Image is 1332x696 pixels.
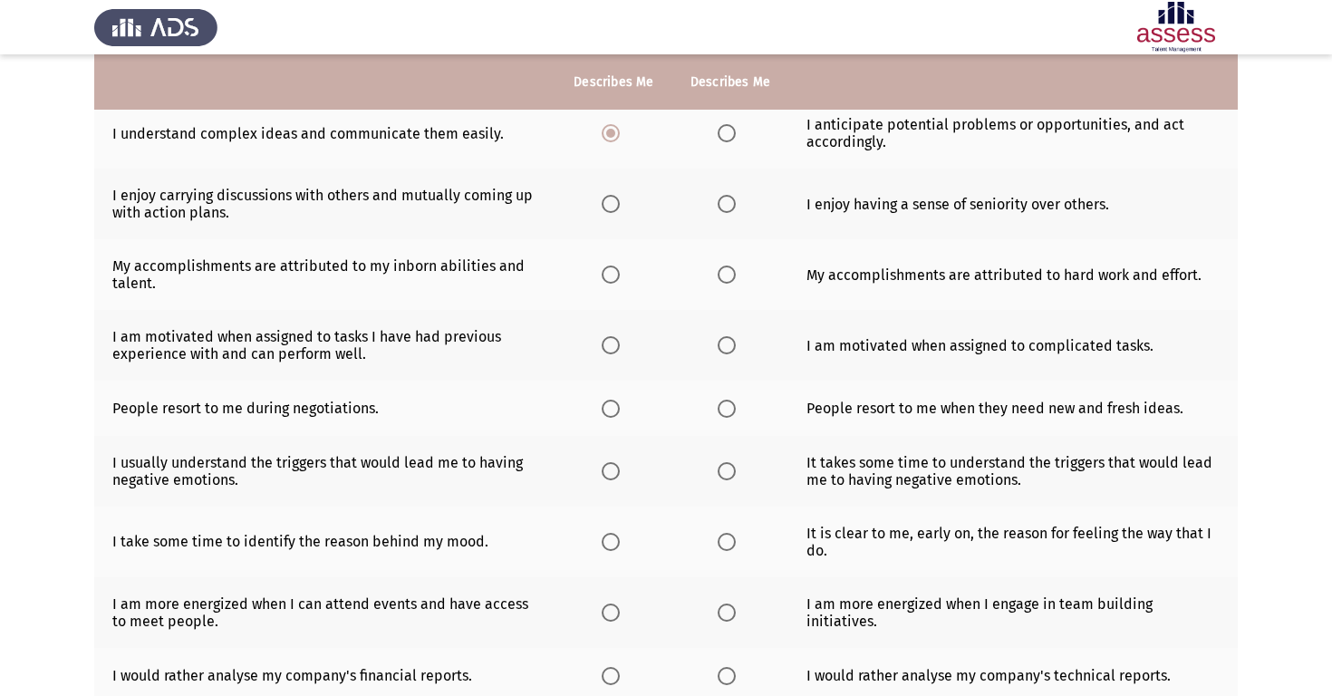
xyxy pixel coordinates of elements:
mat-radio-group: Select an option [718,399,743,416]
img: Assess Talent Management logo [94,2,217,53]
td: People resort to me during negotiations. [94,381,555,436]
td: I understand complex ideas and communicate them easily. [94,98,555,169]
mat-radio-group: Select an option [718,461,743,478]
td: I am more energized when I can attend events and have access to meet people. [94,577,555,648]
mat-radio-group: Select an option [718,124,743,141]
td: I anticipate potential problems or opportunities, and act accordingly. [788,98,1238,169]
td: I usually understand the triggers that would lead me to having negative emotions. [94,436,555,507]
mat-radio-group: Select an option [718,266,743,283]
td: I am more energized when I engage in team building initiatives. [788,577,1238,648]
td: My accomplishments are attributed to my inborn abilities and talent. [94,239,555,310]
img: Assessment logo of Potentiality Assessment R2 (EN/AR) [1115,2,1238,53]
mat-radio-group: Select an option [718,195,743,212]
th: Describes Me [672,54,788,110]
mat-radio-group: Select an option [602,124,627,141]
mat-radio-group: Select an option [602,666,627,683]
mat-radio-group: Select an option [718,336,743,353]
mat-radio-group: Select an option [602,195,627,212]
mat-radio-group: Select an option [602,532,627,549]
mat-radio-group: Select an option [602,461,627,478]
th: Describes Me [555,54,671,110]
td: It is clear to me, early on, the reason for feeling the way that I do. [788,507,1238,577]
td: People resort to me when they need new and fresh ideas. [788,381,1238,436]
td: It takes some time to understand the triggers that would lead me to having negative emotions. [788,436,1238,507]
td: I am motivated when assigned to complicated tasks. [788,310,1238,381]
td: I take some time to identify the reason behind my mood. [94,507,555,577]
mat-radio-group: Select an option [718,666,743,683]
mat-radio-group: Select an option [602,336,627,353]
td: My accomplishments are attributed to hard work and effort. [788,239,1238,310]
mat-radio-group: Select an option [602,603,627,620]
td: I am motivated when assigned to tasks I have had previous experience with and can perform well. [94,310,555,381]
td: I enjoy having a sense of seniority over others. [788,169,1238,239]
mat-radio-group: Select an option [602,266,627,283]
td: I enjoy carrying discussions with others and mutually coming up with action plans. [94,169,555,239]
mat-radio-group: Select an option [718,603,743,620]
mat-radio-group: Select an option [602,399,627,416]
mat-radio-group: Select an option [718,532,743,549]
